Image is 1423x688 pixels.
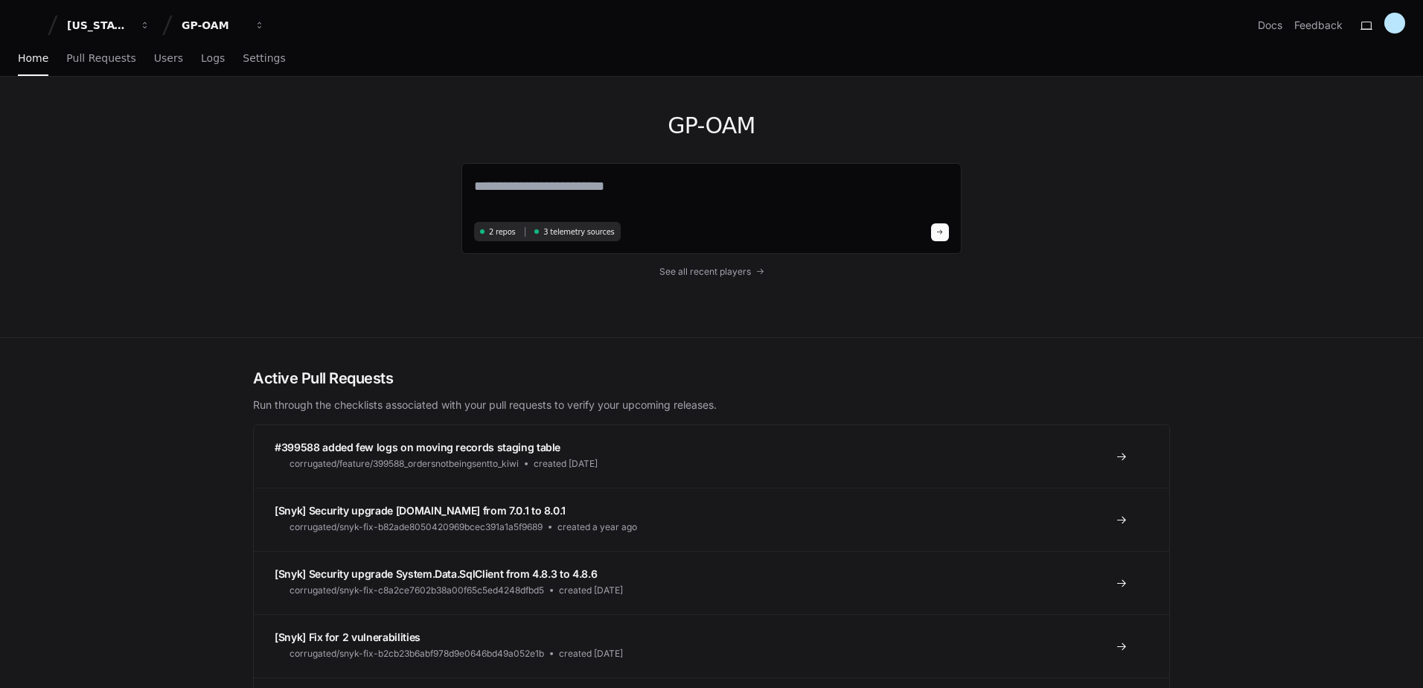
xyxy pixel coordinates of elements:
span: Logs [201,54,225,63]
a: Pull Requests [66,42,135,76]
span: corrugated/snyk-fix-c8a2ce7602b38a00f65c5ed4248dfbd5 [290,585,544,596]
span: 3 telemetry sources [543,226,614,238]
div: [US_STATE] Pacific [67,18,131,33]
span: [Snyk] Security upgrade [DOMAIN_NAME] from 7.0.1 to 8.0.1 [275,504,566,517]
span: #399588 added few logs on moving records staging table [275,441,560,453]
span: Settings [243,54,285,63]
span: created [DATE] [534,458,598,470]
a: Settings [243,42,285,76]
span: [Snyk] Security upgrade System.Data.SqlClient from 4.8.3 to 4.8.6 [275,567,597,580]
a: [Snyk] Security upgrade [DOMAIN_NAME] from 7.0.1 to 8.0.1corrugated/snyk-fix-b82ade8050420969bcec... [254,488,1169,551]
span: Home [18,54,48,63]
span: corrugated/feature/399588_ordersnotbeingsentto_kiwi [290,458,519,470]
span: created [DATE] [559,648,623,660]
a: Logs [201,42,225,76]
a: Docs [1258,18,1282,33]
span: Users [154,54,183,63]
button: GP-OAM [176,12,271,39]
span: See all recent players [659,266,751,278]
div: GP-OAM [182,18,246,33]
h1: GP-OAM [461,112,962,139]
span: corrugated/snyk-fix-b82ade8050420969bcec391a1a5f9689 [290,521,543,533]
span: 2 repos [489,226,516,238]
span: created [DATE] [559,585,623,596]
a: [Snyk] Security upgrade System.Data.SqlClient from 4.8.3 to 4.8.6corrugated/snyk-fix-c8a2ce7602b3... [254,551,1169,614]
p: Run through the checklists associated with your pull requests to verify your upcoming releases. [253,398,1170,413]
a: #399588 added few logs on moving records staging tablecorrugated/feature/399588_ordersnotbeingsen... [254,425,1169,488]
a: Users [154,42,183,76]
button: Feedback [1294,18,1343,33]
a: See all recent players [461,266,962,278]
span: created a year ago [557,521,637,533]
span: Pull Requests [66,54,135,63]
button: [US_STATE] Pacific [61,12,156,39]
a: [Snyk] Fix for 2 vulnerabilitiescorrugated/snyk-fix-b2cb23b6abf978d9e0646bd49a052e1bcreated [DATE] [254,614,1169,678]
a: Home [18,42,48,76]
span: corrugated/snyk-fix-b2cb23b6abf978d9e0646bd49a052e1b [290,648,544,660]
h2: Active Pull Requests [253,368,1170,389]
span: [Snyk] Fix for 2 vulnerabilities [275,631,420,643]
